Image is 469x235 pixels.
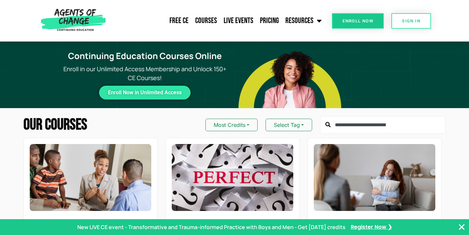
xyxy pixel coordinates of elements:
[192,13,220,29] a: Courses
[108,91,182,94] span: Enroll Now in Unlimited Access
[77,223,345,231] p: New LIVE CE event - Transformative and Trauma-informed Practice with Boys and Men - Get [DATE] cr...
[343,19,373,23] span: Enroll Now
[99,86,191,100] a: Enroll Now in Unlimited Access
[257,13,282,29] a: Pricing
[205,119,258,131] button: Most Credits
[314,144,436,211] img: Conducting Risk and Safety Assessments (1.5 General CE Credit)
[55,65,235,82] p: Enroll in our Unlimited Access Membership and Unlock 150+ CE Courses!
[391,13,431,29] a: SIGN IN
[458,223,466,231] button: Close Banner
[332,13,384,29] a: Enroll Now
[59,51,231,61] h1: Continuing Education Courses Online
[402,19,420,23] span: SIGN IN
[266,119,312,131] button: Select Tag
[351,223,392,231] a: Register Now ❯
[23,117,87,133] h2: Our Courses
[109,13,325,29] nav: Menu
[220,13,257,29] a: Live Events
[172,144,294,211] img: Unpacking Perfectionism (1.5 General CE Credit)
[30,144,152,211] img: Powerful Home-School Partnerships (1.5 General CE Credit)
[166,13,192,29] a: Free CE
[282,13,325,29] a: Resources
